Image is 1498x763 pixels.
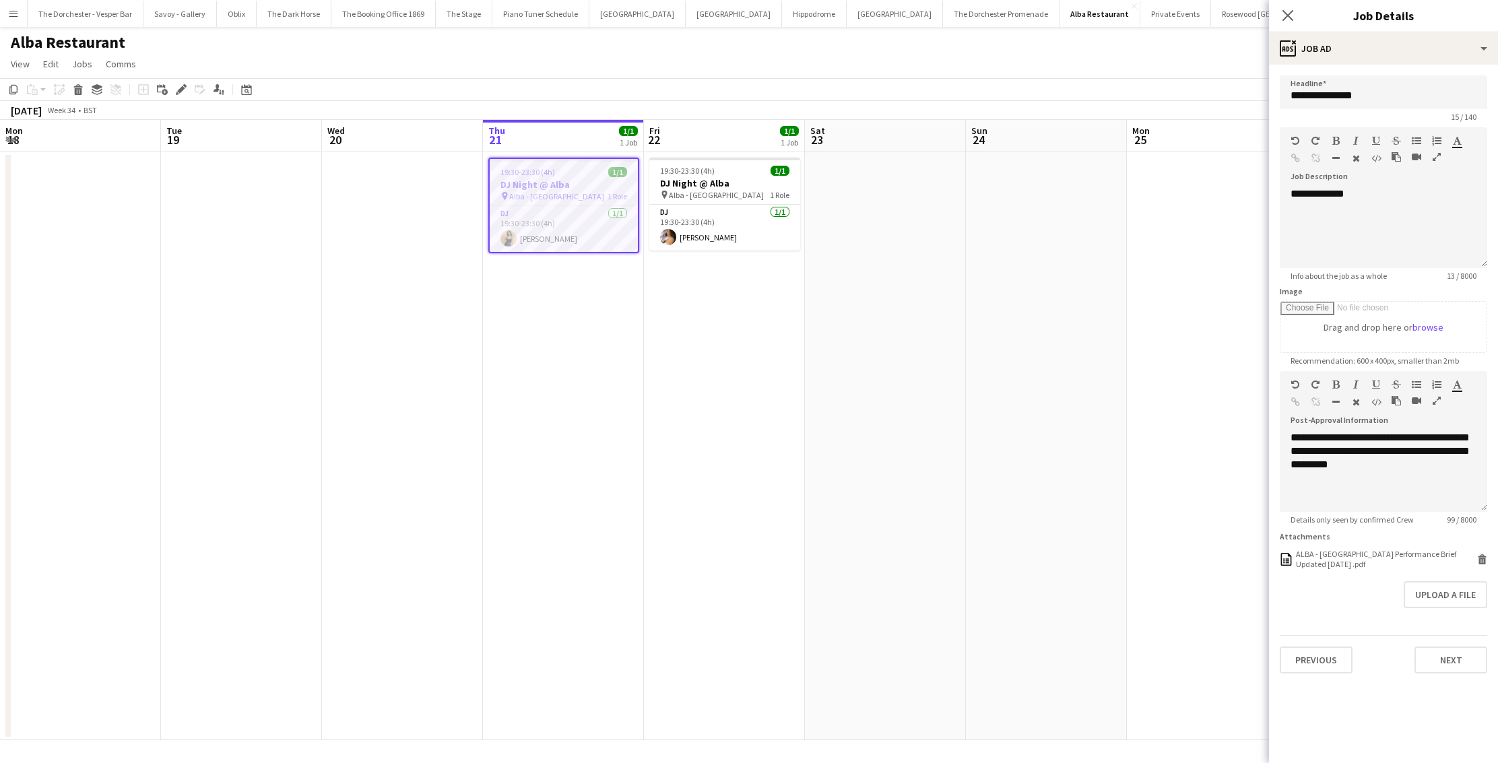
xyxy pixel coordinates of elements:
[325,132,345,147] span: 20
[490,206,638,252] app-card-role: DJ1/119:30-23:30 (4h)[PERSON_NAME]
[43,58,59,70] span: Edit
[500,167,555,177] span: 19:30-23:30 (4h)
[1291,379,1300,390] button: Undo
[1432,135,1441,146] button: Ordered List
[1211,1,1343,27] button: Rosewood [GEOGRAPHIC_DATA]
[1132,125,1150,137] span: Mon
[649,125,660,137] span: Fri
[847,1,943,27] button: [GEOGRAPHIC_DATA]
[72,58,92,70] span: Jobs
[486,132,505,147] span: 21
[608,191,627,201] span: 1 Role
[44,105,78,115] span: Week 34
[649,158,800,251] app-job-card: 19:30-23:30 (4h)1/1DJ Night @ Alba Alba - [GEOGRAPHIC_DATA]1 RoleDJ1/119:30-23:30 (4h)[PERSON_NAME]
[1371,153,1381,164] button: HTML Code
[1280,356,1470,366] span: Recommendation: 600 x 400px, smaller than 2mb
[5,55,35,73] a: View
[1371,135,1381,146] button: Underline
[1392,152,1401,162] button: Paste as plain text
[808,132,825,147] span: 23
[780,126,799,136] span: 1/1
[257,1,331,27] button: The Dark Horse
[1280,515,1425,525] span: Details only seen by confirmed Crew
[1311,135,1320,146] button: Redo
[166,125,182,137] span: Tue
[1351,397,1361,407] button: Clear Formatting
[164,132,182,147] span: 19
[810,125,825,137] span: Sat
[1269,32,1498,65] div: Job Ad
[1351,135,1361,146] button: Italic
[1412,135,1421,146] button: Unordered List
[492,1,589,27] button: Piano Tuner Schedule
[1436,271,1487,281] span: 13 / 8000
[1280,531,1330,541] label: Attachments
[490,178,638,191] h3: DJ Night @ Alba
[106,58,136,70] span: Comms
[488,158,639,253] app-job-card: 19:30-23:30 (4h)1/1DJ Night @ Alba Alba - [GEOGRAPHIC_DATA]1 RoleDJ1/119:30-23:30 (4h)[PERSON_NAME]
[943,1,1060,27] button: The Dorchester Promenade
[1392,395,1401,406] button: Paste as plain text
[38,55,64,73] a: Edit
[647,132,660,147] span: 22
[1331,379,1340,390] button: Bold
[1412,395,1421,406] button: Insert video
[1351,153,1361,164] button: Clear Formatting
[1280,646,1353,673] button: Previous
[1311,379,1320,390] button: Redo
[1331,153,1340,164] button: Horizontal Line
[1280,271,1398,281] span: Info about the job as a whole
[1432,152,1441,162] button: Fullscreen
[11,104,42,117] div: [DATE]
[649,205,800,251] app-card-role: DJ1/119:30-23:30 (4h)[PERSON_NAME]
[217,1,257,27] button: Oblix
[1440,112,1487,122] span: 15 / 140
[1140,1,1211,27] button: Private Events
[771,166,789,176] span: 1/1
[1392,135,1401,146] button: Strikethrough
[1392,379,1401,390] button: Strikethrough
[1432,379,1441,390] button: Ordered List
[1130,132,1150,147] span: 25
[143,1,217,27] button: Savoy - Gallery
[67,55,98,73] a: Jobs
[686,1,782,27] button: [GEOGRAPHIC_DATA]
[1331,397,1340,407] button: Horizontal Line
[1296,549,1474,569] div: ALBA - London Performance Brief Updated July 2025 .pdf
[608,167,627,177] span: 1/1
[669,190,764,200] span: Alba - [GEOGRAPHIC_DATA]
[11,32,125,53] h1: Alba Restaurant
[1269,7,1498,24] h3: Job Details
[1452,135,1462,146] button: Text Color
[509,191,604,201] span: Alba - [GEOGRAPHIC_DATA]
[1331,135,1340,146] button: Bold
[969,132,987,147] span: 24
[649,177,800,189] h3: DJ Night @ Alba
[619,126,638,136] span: 1/1
[1060,1,1140,27] button: Alba Restaurant
[331,1,436,27] button: The Booking Office 1869
[84,105,97,115] div: BST
[436,1,492,27] button: The Stage
[1452,379,1462,390] button: Text Color
[1404,581,1487,608] button: Upload a file
[620,137,637,147] div: 1 Job
[1432,395,1441,406] button: Fullscreen
[327,125,345,137] span: Wed
[782,1,847,27] button: Hippodrome
[1371,397,1381,407] button: HTML Code
[488,125,505,137] span: Thu
[971,125,987,137] span: Sun
[1412,379,1421,390] button: Unordered List
[1351,379,1361,390] button: Italic
[660,166,715,176] span: 19:30-23:30 (4h)
[770,190,789,200] span: 1 Role
[1291,135,1300,146] button: Undo
[1436,515,1487,525] span: 99 / 8000
[1371,379,1381,390] button: Underline
[28,1,143,27] button: The Dorchester - Vesper Bar
[1412,152,1421,162] button: Insert video
[11,58,30,70] span: View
